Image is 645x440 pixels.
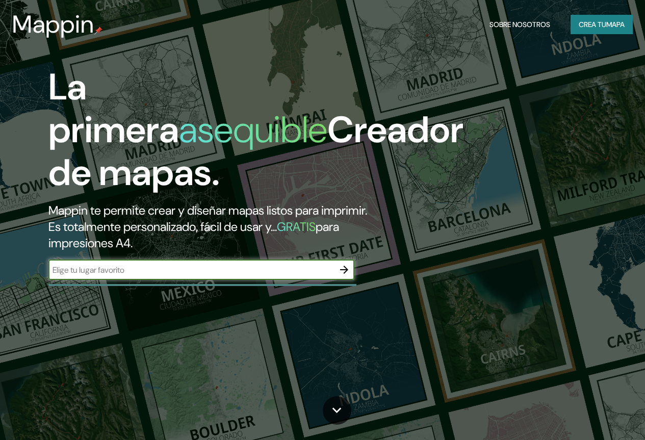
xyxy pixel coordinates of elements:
[48,264,334,276] input: Elige tu lugar favorito
[606,20,625,29] font: mapa
[485,15,554,34] button: Sobre nosotros
[48,63,179,153] font: La primera
[579,20,606,29] font: Crea tu
[94,27,102,35] img: pin de mapeo
[48,219,277,235] font: Es totalmente personalizado, fácil de usar y...
[48,219,339,251] font: para impresiones A4.
[179,106,327,153] font: asequible
[554,400,634,429] iframe: Lanzador de widgets de ayuda
[12,8,94,40] font: Mappin
[489,20,550,29] font: Sobre nosotros
[48,106,463,196] font: Creador de mapas.
[571,15,633,34] button: Crea tumapa
[277,219,316,235] font: GRATIS
[48,202,367,218] font: Mappin te permite crear y diseñar mapas listos para imprimir.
